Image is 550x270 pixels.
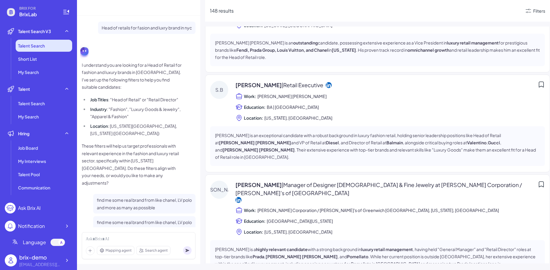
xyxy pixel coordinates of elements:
[361,247,413,252] strong: luxury retail management
[18,204,41,212] div: Ask Brix AI
[90,106,107,112] strong: Industry
[447,40,499,45] strong: luxury retail management
[97,196,192,211] p: find me some real brand from like chanel, LV polo and more as many as possible
[215,132,540,161] p: [PERSON_NAME] is an exceptional candidate with a robust background in luxury fashion retail, hold...
[18,56,37,62] span: Short List
[18,43,45,49] span: Talent Search
[326,140,339,145] strong: Diesel
[236,47,328,53] strong: Fendi, Prada Group, Louis Vuitton, and Chanel
[19,253,61,261] div: brix-demo
[488,140,500,145] strong: Gucci
[223,147,295,152] strong: [PERSON_NAME] [PERSON_NAME]
[244,229,263,235] span: Location:
[106,248,132,253] span: Mapping agent
[332,47,356,53] strong: [US_STATE]
[267,217,333,225] span: [GEOGRAPHIC_DATA][US_STATE]
[264,228,332,235] span: [US_STATE], [GEOGRAPHIC_DATA]
[386,140,403,145] strong: Balmain
[89,106,184,120] li: : "Fashion", "Luxury Goods & Jewelry", "Apparel & Fashion"
[19,6,55,11] span: BRIX FOR
[18,130,29,137] span: Hiring
[89,96,184,103] li: : "Head of Retail" or "Retail Director"
[244,93,256,99] span: Work:
[89,122,184,137] li: : [US_STATE][GEOGRAPHIC_DATA], [US_STATE] ([GEOGRAPHIC_DATA])
[244,115,263,121] span: Location:
[266,254,338,259] strong: [PERSON_NAME] [PERSON_NAME]
[347,254,368,259] strong: Pomellato
[82,142,184,186] p: These filters will help us target professionals with relevant experience in the fashion and luxur...
[253,254,264,259] strong: Prada
[244,207,256,213] span: Work:
[467,140,487,145] strong: Valentino
[23,239,46,246] span: Language
[235,181,522,196] span: | Manager of Designer [DEMOGRAPHIC_DATA] & Fine Jewelry at [PERSON_NAME] Corporation / [PERSON_NA...
[244,104,266,110] span: Education:
[97,219,192,233] p: find me some real brand from like chanel, LV polo and more
[18,185,50,191] span: Communication
[210,8,234,14] span: 148 results
[257,207,499,214] span: [PERSON_NAME] Corporation / [PERSON_NAME]'s of Greenwich [GEOGRAPHIC_DATA], [US_STATE], [GEOGRAPH...
[244,218,266,224] span: Education:
[18,222,45,230] div: Notification
[19,261,61,268] div: brix-demo@brix.com
[5,254,17,266] img: user_logo.png
[256,247,308,252] strong: highly relevant candidate
[215,39,540,61] p: [PERSON_NAME] [PERSON_NAME] is an candidate, possessing extensive experience as a Vice President ...
[18,28,51,34] span: Talent Search V3
[82,61,184,91] p: I understand you are looking for a Head of Retail for fashion and luxury brands in [GEOGRAPHIC_DA...
[235,81,323,89] span: [PERSON_NAME]
[235,181,535,197] span: [PERSON_NAME]
[533,8,545,14] div: Filters
[264,114,332,121] span: [US_STATE], [GEOGRAPHIC_DATA]
[19,11,55,18] span: BrixLab
[210,181,228,199] div: [PERSON_NAME]
[102,24,192,32] p: Head of retails for fasion and luxry brand in nyc
[267,103,319,111] span: BA | [GEOGRAPHIC_DATA]
[18,100,45,106] span: Talent Search
[219,140,291,145] strong: [PERSON_NAME] [PERSON_NAME]
[257,93,327,100] span: [PERSON_NAME] [PERSON_NAME]
[90,97,108,102] strong: Job Titles
[293,40,318,45] strong: outstanding
[407,47,449,53] strong: omnichannel growth
[18,171,40,177] span: Talent Pool
[210,81,228,99] div: S.B
[18,145,38,151] span: Job Board
[18,114,39,120] span: My Search
[18,69,39,75] span: My Search
[90,123,108,129] strong: Location
[282,81,323,88] span: | Retail Executive
[18,86,30,92] span: Talent
[18,158,46,164] span: My Interviews
[145,248,168,253] span: Search agent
